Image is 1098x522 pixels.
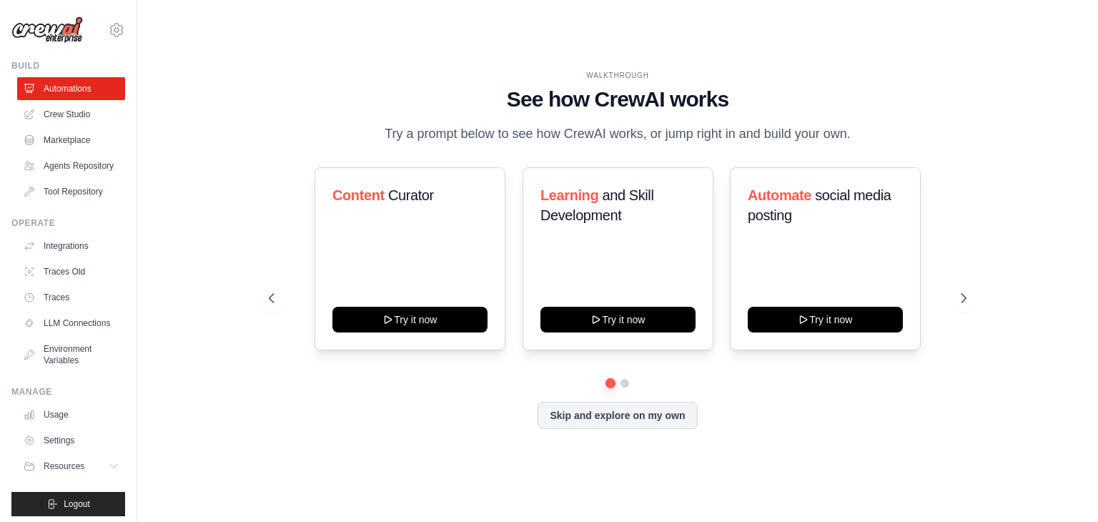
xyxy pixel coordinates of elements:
h1: See how CrewAI works [269,87,966,112]
div: WALKTHROUGH [269,70,966,81]
a: Crew Studio [17,103,125,126]
p: Try a prompt below to see how CrewAI works, or jump right in and build your own. [377,124,858,144]
button: Logout [11,492,125,516]
a: Integrations [17,235,125,257]
button: Try it now [748,307,903,333]
a: LLM Connections [17,312,125,335]
button: Resources [17,455,125,478]
a: Usage [17,403,125,426]
div: Build [11,60,125,72]
span: Content [332,187,385,203]
span: Resources [44,461,84,472]
div: Operate [11,217,125,229]
span: Logout [64,498,90,510]
span: Learning [540,187,598,203]
a: Agents Repository [17,154,125,177]
a: Traces [17,286,125,309]
button: Try it now [332,307,488,333]
span: social media posting [748,187,891,223]
a: Environment Variables [17,338,125,372]
a: Automations [17,77,125,100]
a: Traces Old [17,260,125,283]
img: Logo [11,16,83,44]
a: Tool Repository [17,180,125,203]
div: Manage [11,386,125,398]
button: Skip and explore on my own [538,402,697,429]
button: Try it now [540,307,696,333]
span: Curator [388,187,434,203]
a: Settings [17,429,125,452]
span: and Skill Development [540,187,653,223]
a: Marketplace [17,129,125,152]
span: Automate [748,187,811,203]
